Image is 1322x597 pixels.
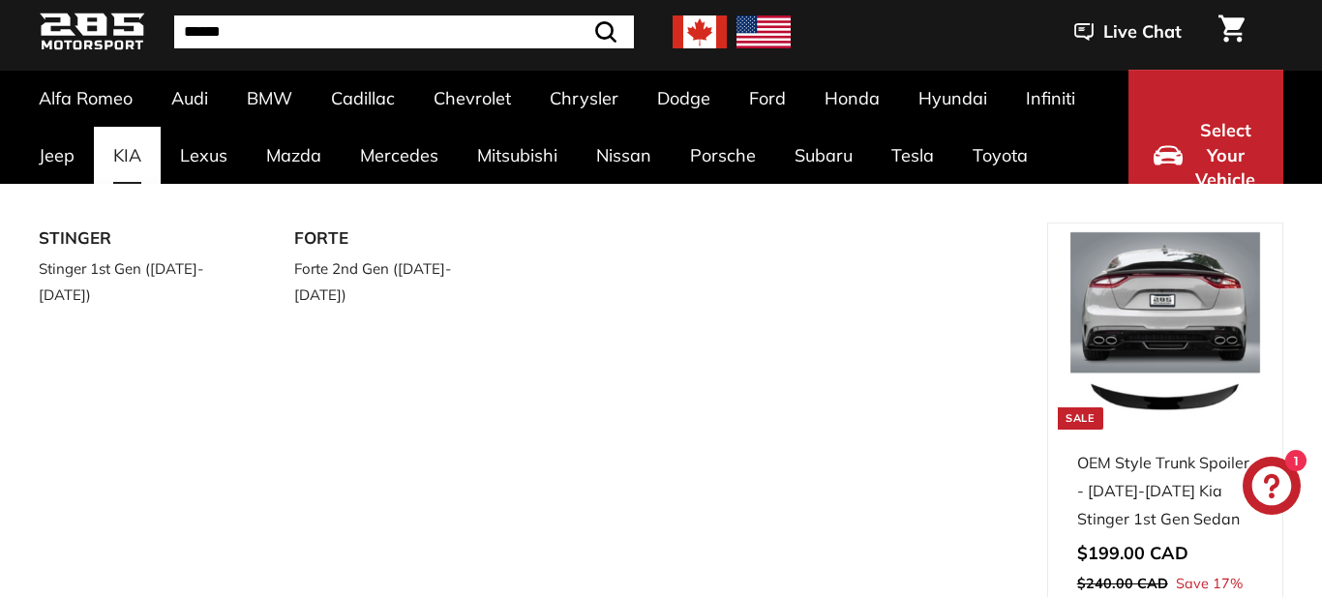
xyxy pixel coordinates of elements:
[1192,118,1258,193] span: Select Your Vehicle
[174,15,634,48] input: Search
[39,10,145,55] img: Logo_285_Motorsport_areodynamics_components
[577,127,671,184] a: Nissan
[227,70,312,127] a: BMW
[414,70,530,127] a: Chevrolet
[671,127,775,184] a: Porsche
[458,127,577,184] a: Mitsubishi
[1077,575,1168,592] span: $240.00 CAD
[872,127,953,184] a: Tesla
[805,70,899,127] a: Honda
[638,70,730,127] a: Dodge
[1077,542,1188,564] span: $199.00 CAD
[39,254,240,309] a: Stinger 1st Gen ([DATE]-[DATE])
[1176,572,1243,597] span: Save 17%
[775,127,872,184] a: Subaru
[312,70,414,127] a: Cadillac
[1049,8,1207,56] button: Live Chat
[152,70,227,127] a: Audi
[1103,19,1182,45] span: Live Chat
[530,70,638,127] a: Chrysler
[341,127,458,184] a: Mercedes
[1237,457,1307,520] inbox-online-store-chat: Shopify online store chat
[1058,407,1102,430] div: Sale
[161,127,247,184] a: Lexus
[1128,70,1283,241] button: Select Your Vehicle
[730,70,805,127] a: Ford
[19,70,152,127] a: Alfa Romeo
[1007,70,1095,127] a: Infiniti
[39,223,240,254] a: STINGER
[953,127,1047,184] a: Toyota
[247,127,341,184] a: Mazda
[19,127,94,184] a: Jeep
[294,254,496,309] a: Forte 2nd Gen ([DATE]-[DATE])
[294,223,496,254] a: FORTE
[94,127,161,184] a: KIA
[1077,449,1253,532] div: OEM Style Trunk Spoiler - [DATE]-[DATE] Kia Stinger 1st Gen Sedan
[899,70,1007,127] a: Hyundai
